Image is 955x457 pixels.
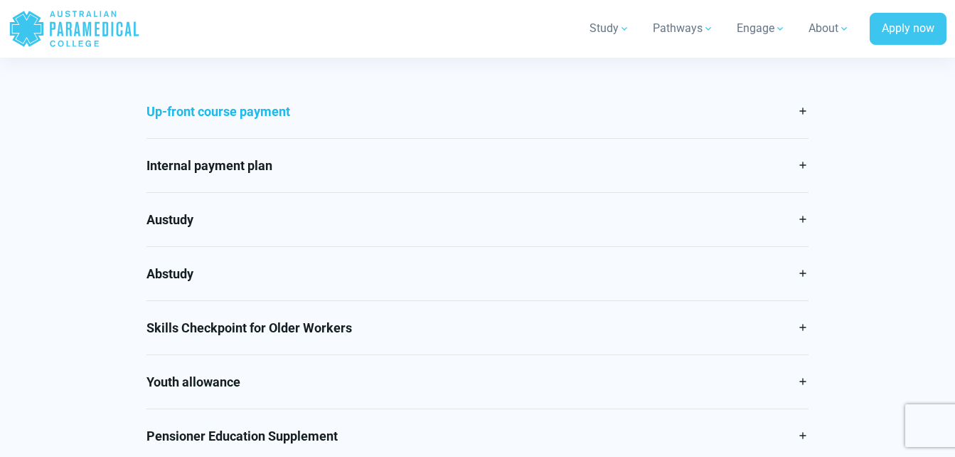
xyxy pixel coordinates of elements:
a: Pathways [644,9,722,48]
a: About [800,9,858,48]
a: Abstudy [146,247,808,300]
a: Study [581,9,639,48]
a: Austudy [146,193,808,246]
a: Skills Checkpoint for Older Workers [146,301,808,354]
a: Up-front course payment [146,85,808,138]
a: Australian Paramedical College [9,6,140,52]
a: Internal payment plan [146,139,808,192]
a: Youth allowance [146,355,808,409]
a: Apply now [870,13,946,46]
a: Engage [728,9,794,48]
